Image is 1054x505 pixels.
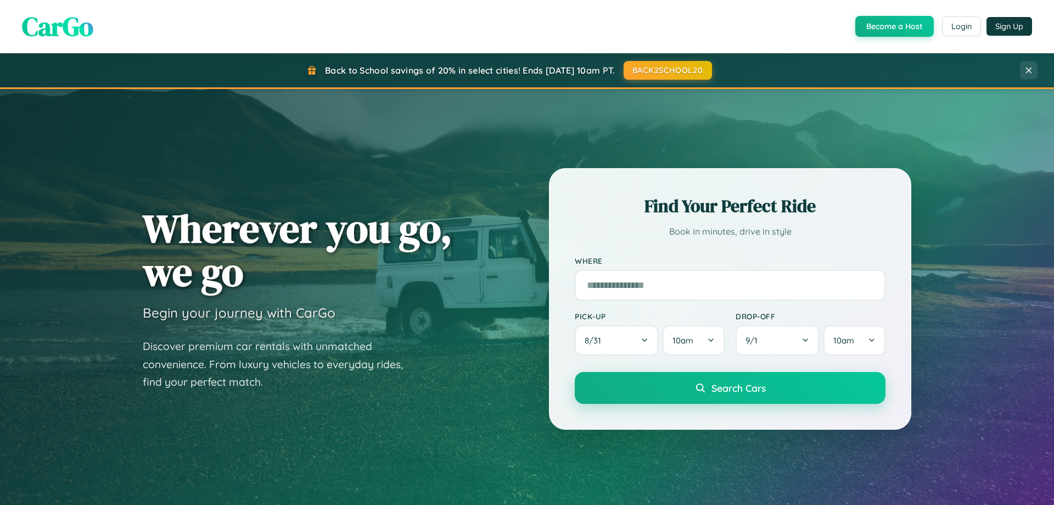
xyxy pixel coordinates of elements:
label: Where [575,256,885,265]
span: 9 / 1 [745,335,763,346]
h1: Wherever you go, we go [143,207,452,293]
h2: Find Your Perfect Ride [575,194,885,218]
button: Sign Up [986,17,1032,36]
label: Drop-off [736,312,885,321]
p: Discover premium car rentals with unmatched convenience. From luxury vehicles to everyday rides, ... [143,337,417,391]
span: 10am [833,335,854,346]
button: Become a Host [855,16,934,37]
button: BACK2SCHOOL20 [624,61,712,80]
h3: Begin your journey with CarGo [143,304,335,321]
span: Back to School savings of 20% in select cities! Ends [DATE] 10am PT. [325,65,615,76]
button: 8/31 [575,325,658,356]
button: 9/1 [736,325,819,356]
button: 10am [663,325,725,356]
span: 10am [672,335,693,346]
button: Login [942,16,981,36]
label: Pick-up [575,312,725,321]
span: Search Cars [711,382,766,394]
button: Search Cars [575,372,885,404]
span: CarGo [22,8,93,45]
span: 8 / 31 [585,335,607,346]
button: 10am [823,325,885,356]
p: Book in minutes, drive in style [575,224,885,240]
